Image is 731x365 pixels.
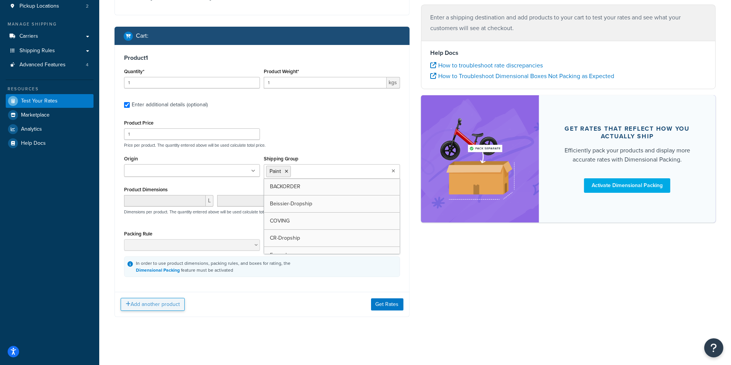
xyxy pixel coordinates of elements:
[124,156,138,162] label: Origin
[21,112,50,118] span: Marketplace
[136,32,148,39] h2: Cart :
[124,102,130,108] input: Enter additional details (optional)
[19,62,66,68] span: Advanced Features
[6,21,94,27] div: Manage Shipping
[124,231,152,237] label: Packing Rule
[557,146,698,164] div: Efficiently pack your products and display more accurate rates with Dimensional Packing.
[122,142,402,148] p: Price per product. The quantity entered above will be used calculate total price.
[584,178,670,193] a: Activate Dimensional Packing
[264,213,399,229] a: COVING
[270,217,290,225] span: COVING
[270,251,290,259] span: Example
[136,267,180,274] a: Dimensional Packing
[264,69,299,74] label: Product Weight*
[264,178,399,195] a: BACKORDER
[124,69,144,74] label: Quantity*
[86,3,89,10] span: 2
[264,230,399,247] a: CR-Dropship
[6,44,94,58] a: Shipping Rules
[122,209,282,215] p: Dimensions per product. The quantity entered above will be used calculate total volume.
[21,98,58,104] span: Test Your Rates
[206,195,213,207] span: L
[136,260,290,274] div: In order to use product dimensions, packing rules, and boxes for rating, the feature must be acti...
[6,94,94,108] a: Test Your Rates
[6,122,94,136] a: Analytics
[124,120,153,126] label: Product Price
[124,77,260,88] input: 0
[704,338,723,357] button: Open Resource Center
[270,234,300,242] span: CR-Dropship
[6,136,94,150] a: Help Docs
[6,58,94,72] li: Advanced Features
[264,195,399,212] a: Beissier-Dropship
[6,86,94,92] div: Resources
[431,61,543,70] a: How to troubleshoot rate discrepancies
[6,108,94,122] a: Marketplace
[432,107,528,211] img: feature-image-dim-d40ad3071a2b3c8e08177464837368e35600d3c5e73b18a22c1e4bb210dc32ac.png
[86,62,89,68] span: 4
[21,140,46,147] span: Help Docs
[270,182,300,191] span: BACKORDER
[431,12,707,34] p: Enter a shipping destination and add products to your cart to test your rates and see what your c...
[6,29,94,43] a: Carriers
[124,187,168,192] label: Product Dimensions
[19,48,55,54] span: Shipping Rules
[431,48,707,58] h4: Help Docs
[19,3,59,10] span: Pickup Locations
[121,298,185,311] button: Add another product
[387,77,400,88] span: kgs
[431,72,615,80] a: How to Troubleshoot Dimensional Boxes Not Packing as Expected
[19,33,38,40] span: Carriers
[21,126,42,133] span: Analytics
[264,156,299,162] label: Shipping Group
[132,99,208,110] div: Enter additional details (optional)
[264,77,386,88] input: 0.00
[371,298,403,311] button: Get Rates
[270,200,312,208] span: Beissier-Dropship
[264,247,399,264] a: Example
[124,54,400,62] h3: Product 1
[557,125,698,140] div: Get rates that reflect how you actually ship
[269,167,281,175] span: Paint
[6,58,94,72] a: Advanced Features4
